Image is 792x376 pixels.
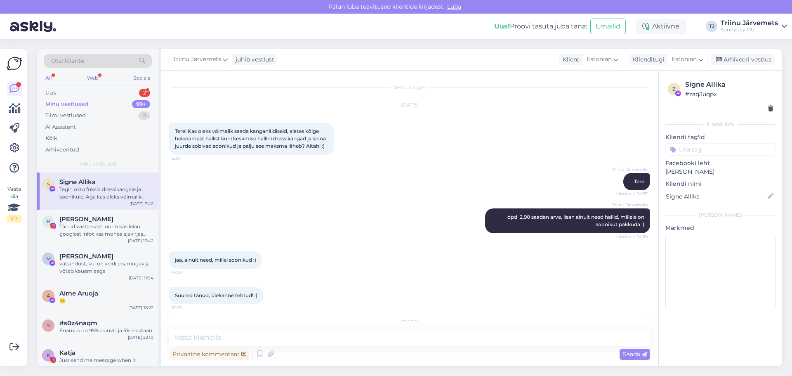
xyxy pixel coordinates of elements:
[665,211,775,219] div: [PERSON_NAME]
[45,123,76,131] div: AI Assistent
[51,57,84,65] span: Otsi kliente
[666,192,766,201] input: Lisa nimi
[721,20,778,26] div: Triinu Järvemets
[665,143,775,156] input: Lisa tag
[59,297,153,305] div: 🙂
[59,357,153,371] div: Just send me message when it arrives. I will take at least 4 meters, will update then 😊
[494,22,510,30] b: Uus!
[45,111,86,120] div: Tiimi vestlused
[711,54,775,65] div: Arhiveeri vestlus
[59,327,153,334] div: Enamus on 95% puuvill ja 5% elastaan
[47,352,50,358] span: K
[172,305,203,311] span: 15:03
[45,100,88,109] div: Minu vestlused
[615,234,648,240] span: Nähtud ✓ 14:58
[685,80,773,90] div: Signe Allika
[665,133,775,142] p: Kliendi tag'id
[559,55,580,64] div: Klient
[172,269,203,275] span: 14:59
[130,201,153,207] div: [DATE] 7:42
[175,292,257,298] span: Suured tänud, ülekanne tehtud! :)
[172,155,203,161] span: 6:39
[59,260,153,275] div: vabandust, kui on veidi ebamugav ja võtab kauem aega
[138,111,150,120] div: 0
[59,253,113,260] span: Mirell Veidenberg
[672,86,676,92] span: z
[175,257,256,263] span: jaa, ainult need, millel soonikud :)
[129,275,153,281] div: [DATE] 11:54
[623,350,647,358] span: Saada
[665,168,775,176] p: [PERSON_NAME]
[685,90,773,99] div: # zaq3uqpx
[45,134,57,142] div: Kõik
[47,322,50,329] span: s
[634,178,644,184] span: Tere
[721,26,778,33] div: Sunnyday OÜ
[47,181,50,187] span: S
[665,180,775,188] p: Kliendi nimi
[59,223,153,238] div: Tänud vastamast, uurin kas leian googlest infot kas mones ajakirjas võiks olla :) aitäh.
[59,319,97,327] span: #s0z4naqm
[7,56,22,71] img: Askly Logo
[79,160,116,168] span: Minu vestlused
[445,3,464,10] span: Luba
[169,318,650,326] div: [DATE]
[494,21,587,31] div: Proovi tasuta juba täna:
[47,293,50,299] span: A
[672,55,697,64] span: Estonian
[59,215,113,223] span: ℍ𝕖𝕝𝕖𝕟𝕖 𝕄𝕒𝕣𝕚𝕖
[587,55,612,64] span: Estonian
[175,128,327,149] span: Tere! Kas oleks võimalik saada kanganäidiseid, alates kõige heledamast hallist kuni keskmise hall...
[665,121,775,128] div: Kliendi info
[590,19,626,34] button: Emailid
[46,218,50,225] span: ℍ
[59,178,96,186] span: Signe Allika
[128,334,153,341] div: [DATE] 22:10
[139,89,150,97] div: 2
[665,224,775,232] p: Märkmed
[629,55,665,64] div: Klienditugi
[132,100,150,109] div: 99+
[665,159,775,168] p: Facebooki leht
[612,166,648,173] span: Triinu Järvemets
[59,290,98,297] span: Aime Aruoja
[706,21,717,32] div: TJ
[169,101,650,109] div: [DATE]
[232,55,274,64] div: juhib vestlust
[45,89,56,97] div: Uus
[46,255,51,262] span: M
[59,186,153,201] div: Tegin ostu fuksia dressikangale ja soonikule. Aga kas oleks võimalik saada dressikanga näidiseid,...
[636,19,686,34] div: Aktiivne
[44,73,53,83] div: All
[59,349,75,357] span: Katja
[85,73,100,83] div: Web
[45,146,79,154] div: Arhiveeritud
[169,349,250,360] div: Privaatne kommentaar
[132,73,152,83] div: Socials
[128,238,153,244] div: [DATE] 13:42
[615,191,648,197] span: Nähtud ✓ 14:57
[169,84,650,91] div: Vestlus algas
[7,215,21,222] div: 1 / 3
[612,202,648,208] span: Triinu Järvemets
[7,185,21,222] div: Vaata siia
[721,20,787,33] a: Triinu JärvemetsSunnyday OÜ
[173,55,221,64] span: Triinu Järvemets
[128,305,153,311] div: [DATE] 18:22
[507,214,646,227] span: dpd 2,90 saadan arve, lisan ainult need hallid, millele on soonikut pakkuda :)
